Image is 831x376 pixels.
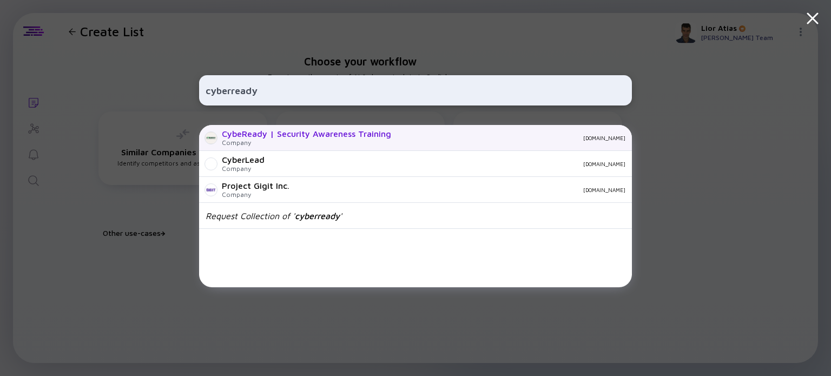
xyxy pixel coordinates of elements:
[222,190,289,199] div: Company
[222,155,265,164] div: CyberLead
[222,138,391,147] div: Company
[206,211,342,221] div: Request Collection of ' '
[222,164,265,173] div: Company
[400,135,625,141] div: [DOMAIN_NAME]
[206,81,625,100] input: Search Company or Investor...
[222,181,289,190] div: Project Gigit Inc.
[295,211,340,221] span: cyberready
[298,187,625,193] div: [DOMAIN_NAME]
[222,129,391,138] div: CybeReady | Security Awareness Training
[273,161,625,167] div: [DOMAIN_NAME]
